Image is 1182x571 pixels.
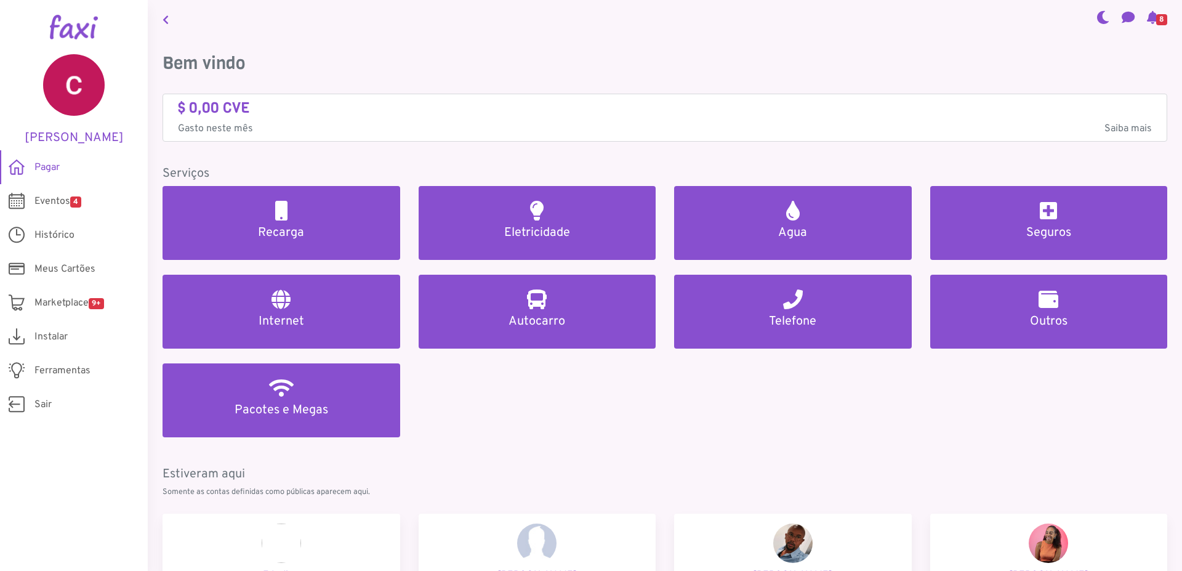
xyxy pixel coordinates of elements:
span: 4 [70,196,81,208]
h5: Eletricidade [433,225,641,240]
span: 8 [1156,14,1167,25]
h3: Bem vindo [163,53,1167,74]
a: Recarga [163,186,400,260]
a: Seguros [930,186,1168,260]
img: Anna Rodrigues [517,524,557,563]
img: Nelo Moreira [773,524,813,563]
span: Saiba mais [1104,121,1152,136]
span: Pagar [34,160,60,175]
h5: Agua [689,225,897,240]
a: Eletricidade [419,186,656,260]
a: Telefone [674,275,912,349]
h5: [PERSON_NAME] [18,131,129,145]
h5: Outros [945,314,1153,329]
h5: Estiveram aqui [163,467,1167,482]
span: Eventos [34,194,81,209]
span: Meus Cartões [34,262,95,277]
h5: Autocarro [433,314,641,329]
h5: Pacotes e Megas [177,403,385,418]
h5: Telefone [689,314,897,329]
a: Agua [674,186,912,260]
span: 9+ [89,298,104,309]
span: Sair [34,397,52,412]
a: Outros [930,275,1168,349]
a: Pacotes e Megas [163,363,400,437]
a: [PERSON_NAME] [18,54,129,145]
h5: Recarga [177,225,385,240]
h5: Serviços [163,166,1167,181]
img: Ederlino [262,524,301,563]
span: Histórico [34,228,74,243]
span: Ferramentas [34,363,90,378]
h4: $ 0,00 CVE [178,99,1152,117]
h5: Seguros [945,225,1153,240]
span: Marketplace [34,296,104,310]
p: Somente as contas definidas como públicas aparecem aqui. [163,487,1167,498]
span: Instalar [34,330,68,344]
p: Gasto neste mês [178,121,1152,136]
a: Autocarro [419,275,656,349]
h5: Internet [177,314,385,329]
a: Internet [163,275,400,349]
img: Danila Silva [1029,524,1068,563]
a: $ 0,00 CVE Gasto neste mêsSaiba mais [178,99,1152,137]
